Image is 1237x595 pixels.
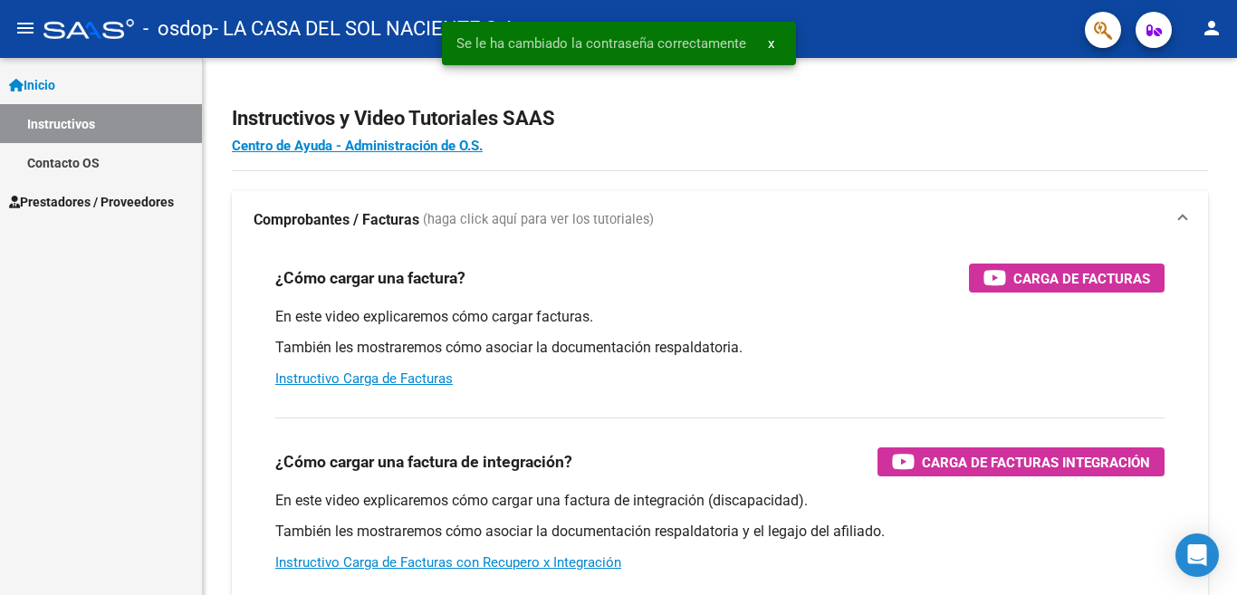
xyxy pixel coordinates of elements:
[275,307,1165,327] p: En este video explicaremos cómo cargar facturas.
[423,210,654,230] span: (haga click aquí para ver los tutoriales)
[143,9,213,49] span: - osdop
[254,210,419,230] strong: Comprobantes / Facturas
[753,27,789,60] button: x
[275,449,572,475] h3: ¿Cómo cargar una factura de integración?
[922,451,1150,474] span: Carga de Facturas Integración
[1201,17,1223,39] mat-icon: person
[232,101,1208,136] h2: Instructivos y Video Tutoriales SAAS
[14,17,36,39] mat-icon: menu
[232,191,1208,249] mat-expansion-panel-header: Comprobantes / Facturas (haga click aquí para ver los tutoriales)
[232,138,483,154] a: Centro de Ayuda - Administración de O.S.
[275,522,1165,542] p: También les mostraremos cómo asociar la documentación respaldatoria y el legajo del afiliado.
[275,265,465,291] h3: ¿Cómo cargar una factura?
[1013,267,1150,290] span: Carga de Facturas
[768,35,774,52] span: x
[275,491,1165,511] p: En este video explicaremos cómo cargar una factura de integración (discapacidad).
[9,192,174,212] span: Prestadores / Proveedores
[275,554,621,571] a: Instructivo Carga de Facturas con Recupero x Integración
[213,9,515,49] span: - LA CASA DEL SOL NACIENTE S.A
[1175,533,1219,577] div: Open Intercom Messenger
[877,447,1165,476] button: Carga de Facturas Integración
[275,338,1165,358] p: También les mostraremos cómo asociar la documentación respaldatoria.
[275,370,453,387] a: Instructivo Carga de Facturas
[456,34,746,53] span: Se le ha cambiado la contraseña correctamente
[969,264,1165,293] button: Carga de Facturas
[9,75,55,95] span: Inicio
